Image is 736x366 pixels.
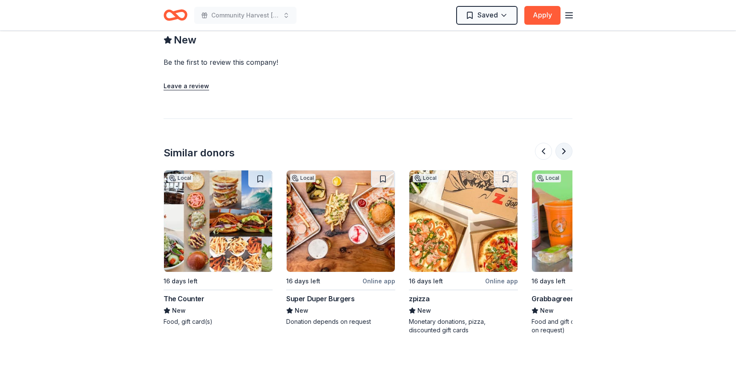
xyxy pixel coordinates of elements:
div: Online app [362,276,395,286]
span: New [417,305,431,316]
div: Online app [485,276,518,286]
div: Super Duper Burgers [286,294,354,304]
a: Home [164,5,187,25]
div: Local [290,174,316,182]
a: Image for zpizzaLocal16 days leftOnline appzpizzaNewMonetary donations, pizza, discounted gift cards [409,170,518,334]
img: Image for zpizza [409,170,517,272]
span: Community Harvest [DATE] [211,10,279,20]
span: New [172,305,186,316]
button: Leave a review [164,81,209,91]
div: 16 days left [164,276,198,286]
div: 16 days left [532,276,566,286]
div: Be the first to review this company! [164,57,382,67]
div: 16 days left [409,276,443,286]
div: Similar donors [164,146,235,160]
div: Local [413,174,438,182]
button: Community Harvest [DATE] [194,7,296,24]
button: Saved [456,6,517,25]
div: The Counter [164,294,204,304]
img: Image for The Counter [164,170,272,272]
a: Image for Super Duper BurgersLocal16 days leftOnline appSuper Duper BurgersNewDonation depends on... [286,170,395,326]
div: Monetary donations, pizza, discounted gift cards [409,317,518,334]
div: Local [167,174,193,182]
div: zpizza [409,294,430,304]
div: Grabbagreen [532,294,575,304]
div: 16 days left [286,276,320,286]
span: New [174,33,196,47]
span: New [295,305,308,316]
a: Image for GrabbagreenLocal16 days leftGrabbagreenNewFood and gift card donation (depends on request) [532,170,641,334]
span: New [540,305,554,316]
div: Food and gift card donation (depends on request) [532,317,641,334]
span: Saved [477,9,498,20]
img: Image for Super Duper Burgers [287,170,395,272]
button: Apply [524,6,561,25]
a: Image for The CounterLocal16 days leftThe CounterNewFood, gift card(s) [164,170,273,326]
div: Food, gift card(s) [164,317,273,326]
img: Image for Grabbagreen [532,170,640,272]
div: Local [535,174,561,182]
div: Donation depends on request [286,317,395,326]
